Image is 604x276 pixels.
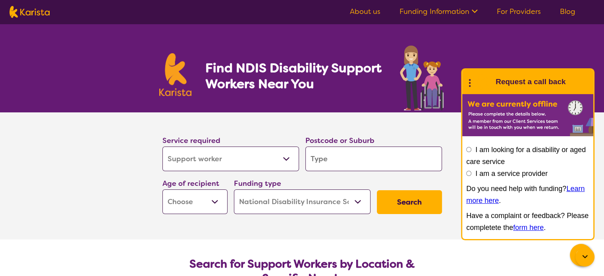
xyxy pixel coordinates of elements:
img: support-worker [399,43,445,112]
img: Karista [475,74,491,90]
h1: Request a call back [496,76,565,88]
img: Karista offline chat form to request call back [462,94,593,136]
p: Have a complaint or feedback? Please completete the . [466,210,589,234]
label: Age of recipient [162,179,219,188]
label: I am a service provider [475,170,548,178]
input: Type [305,147,442,171]
label: Postcode or Suburb [305,136,374,145]
a: For Providers [497,7,541,16]
a: About us [350,7,380,16]
button: Channel Menu [570,244,592,266]
label: I am looking for a disability or aged care service [466,146,586,166]
label: Service required [162,136,220,145]
h1: Find NDIS Disability Support Workers Near You [205,60,382,92]
a: Funding Information [399,7,478,16]
label: Funding type [234,179,281,188]
img: Karista logo [10,6,50,18]
a: form here [513,224,544,232]
a: Blog [560,7,575,16]
button: Search [377,190,442,214]
p: Do you need help with funding? . [466,183,589,207]
img: Karista logo [159,53,192,96]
